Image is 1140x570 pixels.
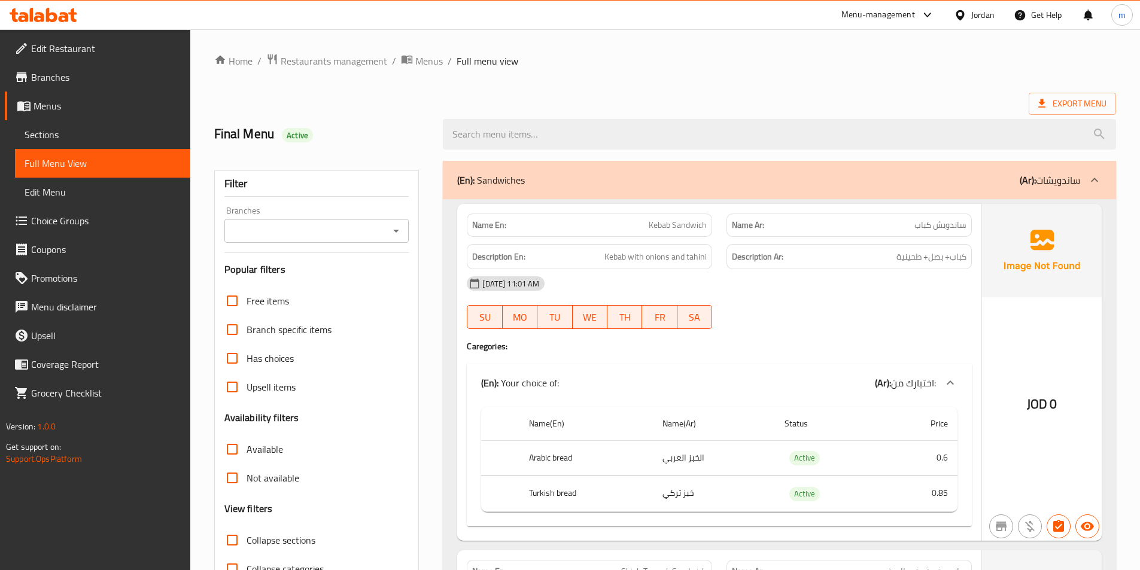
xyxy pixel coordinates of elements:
[884,440,957,475] td: 0.6
[653,440,775,475] td: الخبز العربي
[266,53,387,69] a: Restaurants management
[841,8,915,22] div: Menu-management
[467,305,502,329] button: SU
[519,440,652,475] th: Arabic bread
[481,374,498,392] b: (En):
[5,321,190,350] a: Upsell
[25,127,181,142] span: Sections
[5,235,190,264] a: Coupons
[732,249,783,264] strong: Description Ar:
[478,278,544,289] span: [DATE] 11:01 AM
[789,487,820,501] div: Active
[1047,514,1071,538] button: Has choices
[401,53,443,69] a: Menus
[542,309,567,326] span: TU
[224,502,273,516] h3: View filters
[214,53,1116,69] nav: breadcrumb
[1020,173,1080,187] p: ساندويشات
[1038,96,1106,111] span: Export Menu
[15,149,190,178] a: Full Menu View
[612,309,637,326] span: TH
[467,364,972,402] div: (En): Your choice of:(Ar):اختيارك من:
[653,407,775,441] th: Name(Ar)
[282,130,313,141] span: Active
[224,411,299,425] h3: Availability filters
[775,407,884,441] th: Status
[472,249,525,264] strong: Description En:
[472,219,506,231] strong: Name En:
[224,171,409,197] div: Filter
[875,374,891,392] b: (Ar):
[31,242,181,257] span: Coupons
[214,54,253,68] a: Home
[982,204,1102,297] img: Ae5nvW7+0k+MAAAAAElFTkSuQmCC
[884,476,957,511] td: 0.85
[5,264,190,292] a: Promotions
[5,63,190,92] a: Branches
[5,292,190,321] a: Menu disclaimer
[5,206,190,235] a: Choice Groups
[31,357,181,371] span: Coverage Report
[604,249,707,264] span: Kebab with onions and tahini
[1075,514,1099,538] button: Available
[257,54,262,68] li: /
[443,161,1116,199] div: (En): Sandwiches(Ar):ساندويشات
[647,309,672,326] span: FR
[247,380,296,394] span: Upsell items
[653,476,775,511] td: خبز تركي
[1018,514,1042,538] button: Purchased item
[457,171,475,189] b: (En):
[971,8,995,22] div: Jordan
[388,222,405,239] button: Open
[896,249,966,264] span: كباب+ بصل+ طحينية
[732,219,764,231] strong: Name Ar:
[649,219,707,231] span: Kebab Sandwich
[282,128,313,142] div: Active
[37,419,56,434] span: 1.0.0
[247,471,299,485] span: Not available
[31,386,181,400] span: Grocery Checklist
[5,34,190,63] a: Edit Restaurant
[573,305,607,329] button: WE
[1050,392,1057,416] span: 0
[677,305,712,329] button: SA
[642,305,677,329] button: FR
[507,309,533,326] span: MO
[989,514,1013,538] button: Not branch specific item
[34,99,181,113] span: Menus
[214,125,429,143] h2: Final Menu
[457,173,525,187] p: Sandwiches
[15,120,190,149] a: Sections
[415,54,443,68] span: Menus
[247,351,294,365] span: Has choices
[472,309,497,326] span: SU
[607,305,642,329] button: TH
[31,70,181,84] span: Branches
[6,439,61,455] span: Get support on:
[537,305,572,329] button: TU
[224,263,409,276] h3: Popular filters
[31,271,181,285] span: Promotions
[577,309,603,326] span: WE
[443,119,1116,150] input: search
[15,178,190,206] a: Edit Menu
[682,309,707,326] span: SA
[6,419,35,434] span: Version:
[789,451,820,465] span: Active
[31,214,181,228] span: Choice Groups
[247,533,315,547] span: Collapse sections
[31,41,181,56] span: Edit Restaurant
[1027,392,1047,416] span: JOD
[281,54,387,68] span: Restaurants management
[1020,171,1036,189] b: (Ar):
[457,54,518,68] span: Full menu view
[247,322,332,337] span: Branch specific items
[884,407,957,441] th: Price
[481,407,957,512] table: choices table
[891,374,936,392] span: اختيارك من:
[5,92,190,120] a: Menus
[467,402,972,526] div: (En): Sandwiches(Ar):ساندويشات
[467,340,972,352] h4: Caregories:
[448,54,452,68] li: /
